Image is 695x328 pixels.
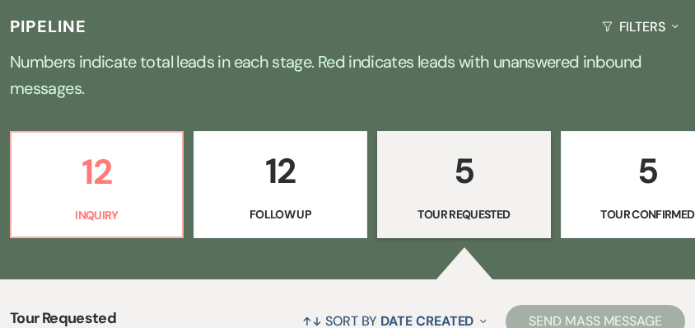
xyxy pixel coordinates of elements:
[10,15,87,38] h3: Pipeline
[21,206,172,224] p: Inquiry
[377,131,551,238] a: 5Tour Requested
[388,143,540,199] p: 5
[388,205,540,223] p: Tour Requested
[21,144,172,199] p: 12
[194,131,367,238] a: 12Follow Up
[204,143,357,199] p: 12
[595,5,685,49] button: Filters
[10,131,184,238] a: 12Inquiry
[204,205,357,223] p: Follow Up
